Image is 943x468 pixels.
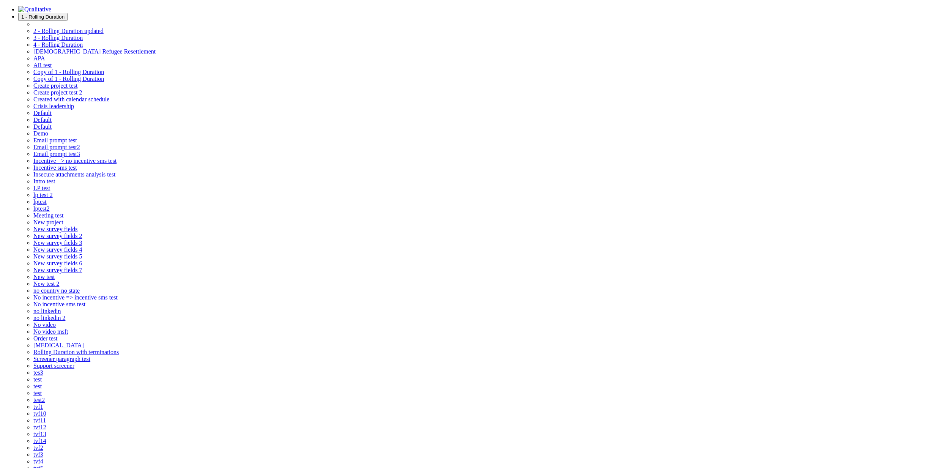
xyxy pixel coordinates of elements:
span: tvf14 [33,438,46,444]
span: Demo [33,130,48,137]
a: New survey fields 7 [33,267,82,273]
a: lptest2 [33,205,50,212]
a: No incentive => incentive sms test [33,294,118,301]
span: New survey fields 5 [33,253,82,260]
a: New survey fields [33,226,77,232]
a: New test 2 [33,280,59,287]
a: tvf11 [33,417,46,424]
span: [DEMOGRAPHIC_DATA] Refugee Resettlement [33,48,156,55]
a: tvf1 [33,403,43,410]
a: test2 [33,397,45,403]
span: Email prompt test [33,137,77,143]
a: lptest [33,199,47,205]
a: Email prompt test3 [33,151,80,157]
a: tvf12 [33,424,46,430]
a: Intro test [33,178,55,184]
span: lp test 2 [33,192,53,198]
a: Email prompt test2 [33,144,80,150]
button: 1 - Rolling Duration [18,13,68,21]
a: Meeting test [33,212,64,219]
a: Order test [33,335,58,342]
div: Chat Widget [905,432,943,468]
a: New survey fields 6 [33,260,82,266]
a: Default [33,110,52,116]
span: no country no state [33,287,80,294]
span: Copy of 1 - Rolling Duration [33,76,104,82]
span: 1 - Rolling Duration [21,14,65,20]
a: Default [33,117,52,123]
a: Created with calendar schedule [33,96,109,102]
a: No video msft [33,328,68,335]
a: tvf13 [33,431,46,437]
a: Copy of 1 - Rolling Duration [33,69,104,75]
a: 4 - Rolling Duration [33,41,83,48]
a: tvf4 [33,458,43,465]
a: Default [33,123,52,130]
span: test [33,390,42,396]
a: tvf2 [33,444,43,451]
a: Create project test [33,82,77,89]
a: tes3 [33,369,43,376]
a: New survey fields 2 [33,233,82,239]
a: New survey fields 3 [33,240,82,246]
a: no linkedin [33,308,61,314]
a: Crisis leadership [33,103,74,109]
span: New test [33,274,55,280]
a: Rolling Duration with terminations [33,349,119,355]
a: tvf3 [33,451,43,458]
a: no linkedin 2 [33,315,65,321]
a: New project [33,219,63,225]
span: test [33,383,42,389]
a: Insecure attachments analysis test [33,171,115,178]
a: Support screener [33,362,74,369]
span: [MEDICAL_DATA] [33,342,84,348]
a: Screener paragraph test [33,356,90,362]
a: New survey fields 4 [33,246,82,253]
a: No incentive sms test [33,301,85,307]
span: Incentive sms test [33,164,77,171]
span: Create project test 2 [33,89,82,96]
a: No video [33,321,56,328]
img: Qualitative [18,6,51,13]
a: test [33,376,42,383]
a: AR test [33,62,52,68]
span: tvf10 [33,410,46,417]
a: 2 - Rolling Duration updated [33,28,104,34]
a: Incentive => no incentive sms test [33,158,116,164]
